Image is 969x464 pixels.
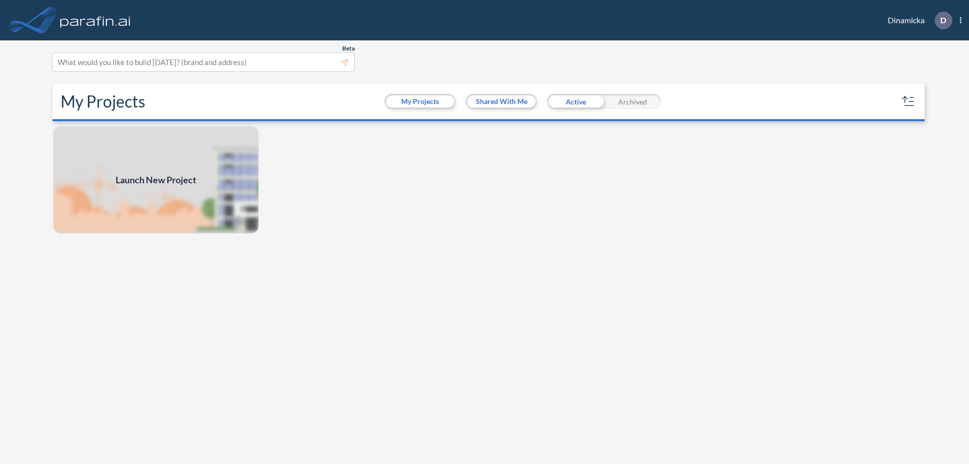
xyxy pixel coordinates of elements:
[604,94,661,109] div: Archived
[342,44,355,53] span: Beta
[386,95,454,108] button: My Projects
[52,125,259,234] a: Launch New Project
[52,125,259,234] img: add
[940,16,946,25] p: D
[873,12,961,29] div: Dinamicka
[467,95,535,108] button: Shared With Me
[61,92,145,111] h2: My Projects
[900,93,917,110] button: sort
[58,10,133,30] img: logo
[116,173,196,187] span: Launch New Project
[547,94,604,109] div: Active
